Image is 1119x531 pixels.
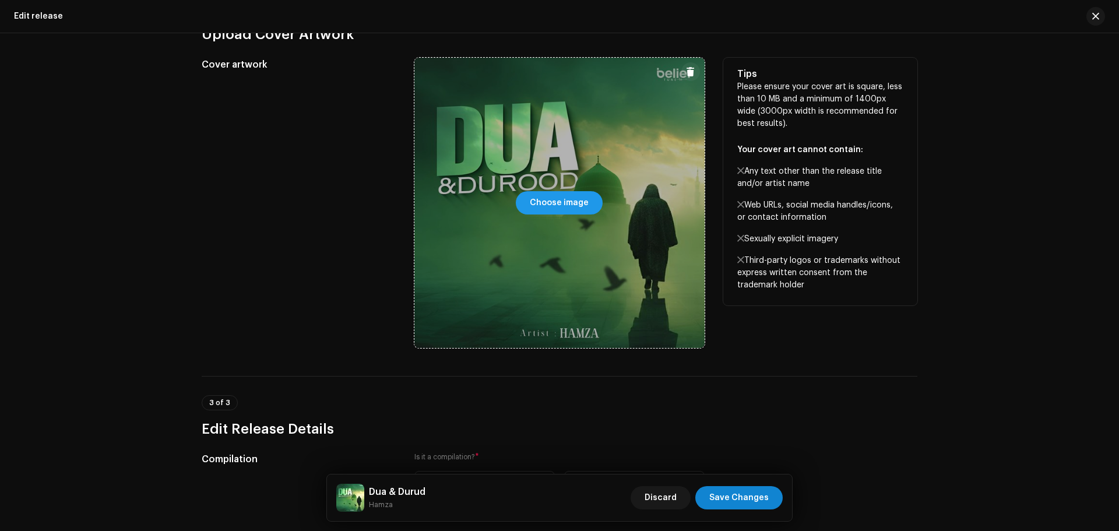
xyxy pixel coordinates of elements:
[369,485,425,499] h5: Dua & Durud
[737,233,903,245] p: Sexually explicit imagery
[530,191,589,214] span: Choose image
[645,486,677,509] span: Discard
[209,399,230,406] span: 3 of 3
[202,58,396,72] h5: Cover artwork
[336,484,364,512] img: dc084b76-aab9-4ffc-ac3f-5c2ef9a01581
[695,486,783,509] button: Save Changes
[202,452,396,466] h5: Compilation
[737,166,903,190] p: Any text other than the release title and/or artist name
[737,255,903,291] p: Third-party logos or trademarks without express written consent from the trademark holder
[737,81,903,291] p: Please ensure your cover art is square, less than 10 MB and a minimum of 1400px wide (3000px widt...
[737,67,903,81] h5: Tips
[737,199,903,224] p: Web URLs, social media handles/icons, or contact information
[631,486,691,509] button: Discard
[737,144,903,156] p: Your cover art cannot contain:
[369,499,425,511] small: Dua & Durud
[709,486,769,509] span: Save Changes
[516,191,603,214] button: Choose image
[202,420,917,438] h3: Edit Release Details
[414,452,705,462] label: Is it a compilation?
[202,25,917,44] h3: Upload Cover Artwork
